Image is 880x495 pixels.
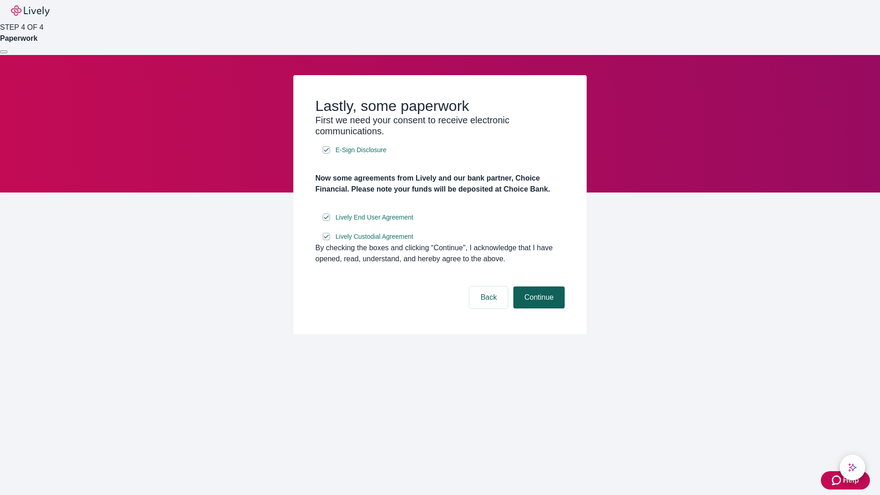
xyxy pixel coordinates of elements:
[334,231,415,242] a: e-sign disclosure document
[513,286,565,308] button: Continue
[334,212,415,223] a: e-sign disclosure document
[848,463,857,472] svg: Lively AI Assistant
[315,242,565,264] div: By checking the boxes and clicking “Continue", I acknowledge that I have opened, read, understand...
[335,232,413,242] span: Lively Custodial Agreement
[832,475,843,486] svg: Zendesk support icon
[821,471,870,489] button: Zendesk support iconHelp
[334,144,388,156] a: e-sign disclosure document
[315,173,565,195] h4: Now some agreements from Lively and our bank partner, Choice Financial. Please note your funds wi...
[469,286,508,308] button: Back
[315,97,565,115] h2: Lastly, some paperwork
[843,475,859,486] span: Help
[11,5,49,16] img: Lively
[840,455,865,480] button: chat
[315,115,565,137] h3: First we need your consent to receive electronic communications.
[335,213,413,222] span: Lively End User Agreement
[335,145,386,155] span: E-Sign Disclosure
